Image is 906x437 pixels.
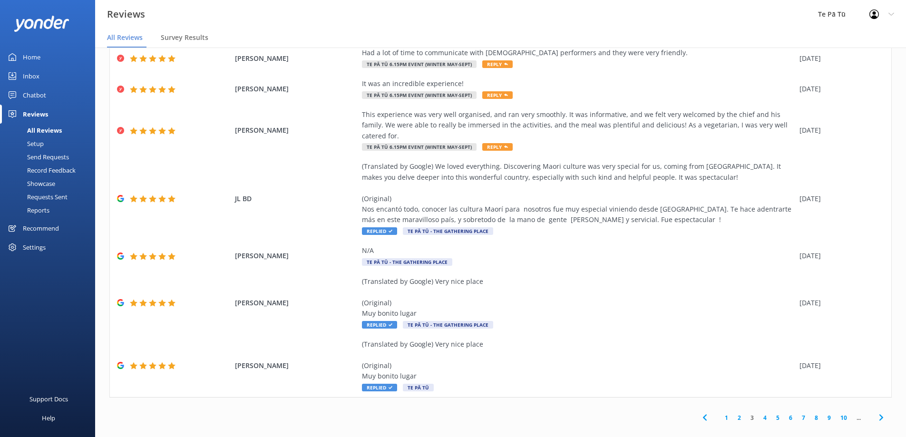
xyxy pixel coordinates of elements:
a: 6 [784,413,797,422]
div: Chatbot [23,86,46,105]
div: Settings [23,238,46,257]
a: Reports [6,204,95,217]
a: Showcase [6,177,95,190]
span: Te Pā Tū - The Gathering Place [403,321,493,329]
div: Send Requests [6,150,69,164]
div: (Translated by Google) We loved everything. Discovering Maori culture was very special for us, co... [362,161,795,225]
span: Te Pā Tū 6.15pm Event (WINTER May-Sept) [362,143,477,151]
div: It was an incredible experience! [362,78,795,89]
a: 1 [720,413,733,422]
div: N/A [362,245,795,256]
div: Reports [6,204,49,217]
span: Te Pā Tū 6.15pm Event (WINTER May-Sept) [362,60,477,68]
span: JL BD [235,194,358,204]
a: 9 [823,413,836,422]
span: Te Pā Tū [403,384,434,391]
span: [PERSON_NAME] [235,360,358,371]
div: Record Feedback [6,164,76,177]
span: All Reviews [107,33,143,42]
span: Survey Results [161,33,208,42]
span: [PERSON_NAME] [235,84,358,94]
div: (Translated by Google) Very nice place (Original) Muy bonito lugar [362,339,795,382]
a: All Reviews [6,124,95,137]
div: Recommend [23,219,59,238]
div: Support Docs [29,389,68,408]
a: 7 [797,413,810,422]
div: Showcase [6,177,55,190]
a: Record Feedback [6,164,95,177]
div: [DATE] [799,298,879,308]
span: Te Pā Tū 6.15pm Event (WINTER May-Sept) [362,91,477,99]
span: Replied [362,321,397,329]
div: Had a lot of time to communicate with [DEMOGRAPHIC_DATA] performers and they were very friendly. [362,48,795,58]
span: Te Pā Tū - The Gathering Place [362,258,452,266]
a: 4 [759,413,771,422]
span: Te Pā Tū - The Gathering Place [403,227,493,235]
div: (Translated by Google) Very nice place (Original) Muy bonito lugar [362,276,795,319]
div: [DATE] [799,194,879,204]
a: Send Requests [6,150,95,164]
span: Replied [362,227,397,235]
div: All Reviews [6,124,62,137]
div: [DATE] [799,125,879,136]
div: [DATE] [799,84,879,94]
div: Home [23,48,40,67]
div: Reviews [23,105,48,124]
a: 8 [810,413,823,422]
div: [DATE] [799,251,879,261]
span: Reply [482,60,513,68]
div: Inbox [23,67,39,86]
div: This experience was very well organised, and ran very smoothly. It was informative, and we felt v... [362,109,795,141]
a: Setup [6,137,95,150]
a: 2 [733,413,746,422]
a: 10 [836,413,852,422]
a: 5 [771,413,784,422]
span: Reply [482,91,513,99]
span: Replied [362,384,397,391]
span: [PERSON_NAME] [235,53,358,64]
div: Help [42,408,55,427]
span: [PERSON_NAME] [235,125,358,136]
img: yonder-white-logo.png [14,16,69,31]
span: Reply [482,143,513,151]
span: [PERSON_NAME] [235,298,358,308]
div: [DATE] [799,360,879,371]
div: Setup [6,137,44,150]
a: Requests Sent [6,190,95,204]
span: [PERSON_NAME] [235,251,358,261]
div: Requests Sent [6,190,68,204]
h3: Reviews [107,7,145,22]
div: [DATE] [799,53,879,64]
span: ... [852,413,866,422]
a: 3 [746,413,759,422]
